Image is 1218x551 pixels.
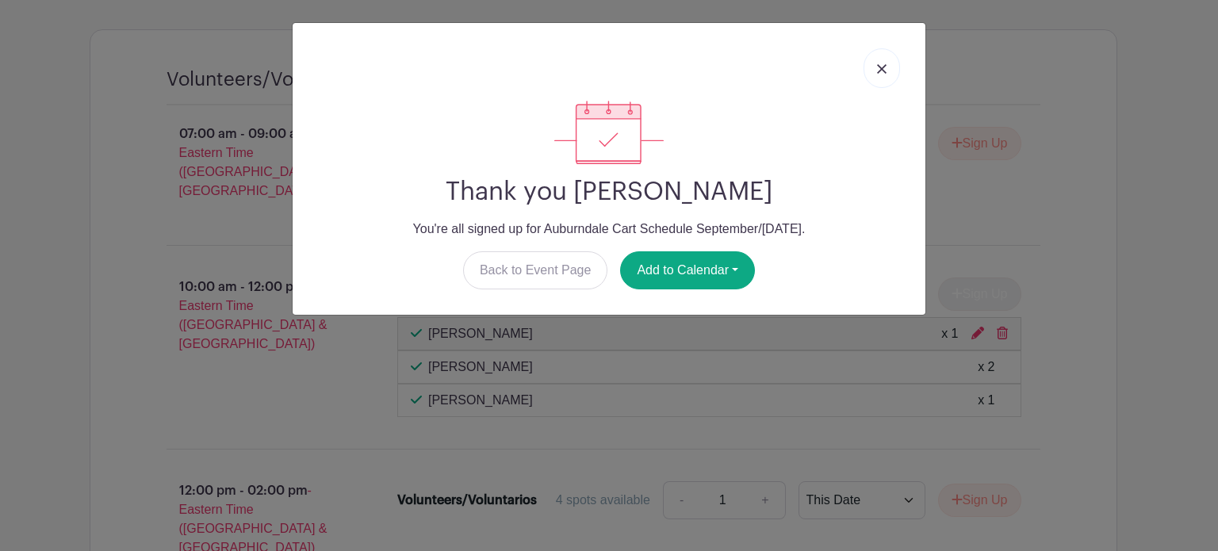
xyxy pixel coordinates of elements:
img: close_button-5f87c8562297e5c2d7936805f587ecaba9071eb48480494691a3f1689db116b3.svg [877,64,887,74]
a: Back to Event Page [463,251,608,289]
h2: Thank you [PERSON_NAME] [305,177,913,207]
p: You're all signed up for Auburndale Cart Schedule September/[DATE]. [305,220,913,239]
button: Add to Calendar [620,251,755,289]
img: signup_complete-c468d5dda3e2740ee63a24cb0ba0d3ce5d8a4ecd24259e683200fb1569d990c8.svg [554,101,664,164]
